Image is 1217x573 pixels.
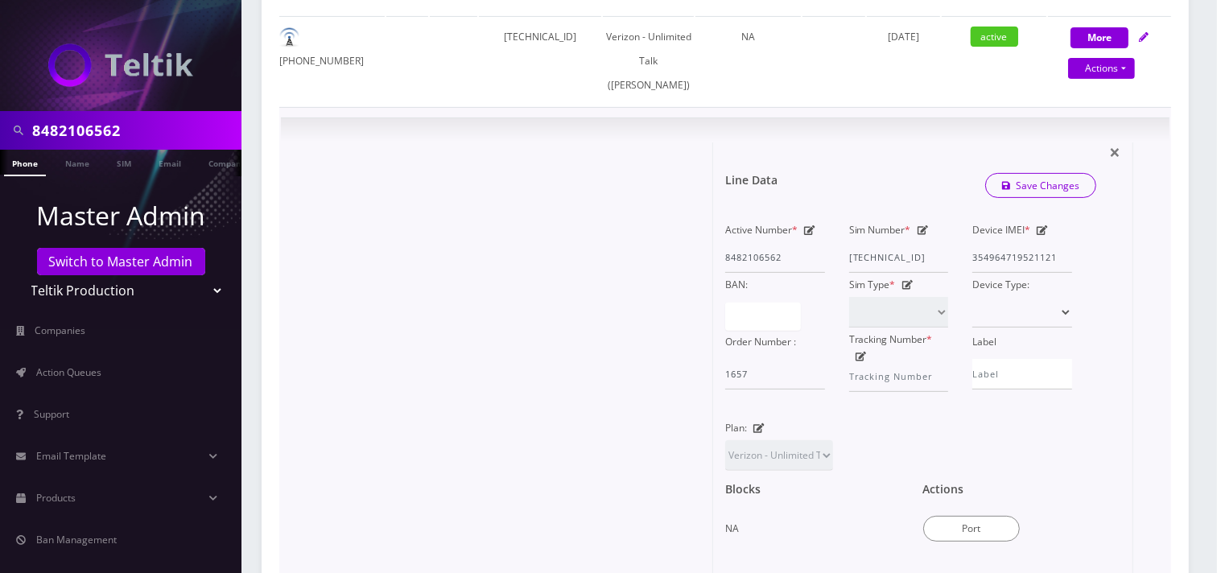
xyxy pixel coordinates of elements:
h1: Actions [923,483,964,497]
label: Order Number : [725,330,796,354]
button: Port [923,516,1020,542]
div: NA [725,497,899,541]
a: Save Changes [985,173,1097,198]
label: Tracking Number [849,328,933,352]
a: Company [200,150,254,175]
input: IMEI [972,242,1072,273]
span: Action Queues [36,365,101,379]
h1: Blocks [725,483,761,497]
button: More [1071,27,1128,48]
input: Order Number [725,359,825,390]
a: Email [151,150,189,175]
span: Companies [35,324,86,337]
button: Save Changes [985,174,1097,198]
label: Device Type: [972,273,1029,297]
h1: Line Data [725,174,778,188]
input: Label [972,359,1072,390]
span: Ban Management [36,533,117,546]
label: BAN: [725,273,748,297]
label: Sim Type [849,273,896,297]
label: Active Number [725,218,798,242]
img: default.png [279,27,299,47]
input: Search in Company [32,115,237,146]
a: Switch to Master Admin [37,248,205,275]
span: Email Template [36,449,106,463]
td: NA [695,16,801,105]
label: Device IMEI [972,218,1030,242]
span: × [1109,138,1120,165]
input: Sim Number [849,242,949,273]
span: Support [34,407,69,421]
label: Label [972,330,996,354]
a: SIM [109,150,139,175]
a: Name [57,150,97,175]
label: Sim Number [849,218,911,242]
a: Actions [1068,58,1135,79]
td: [TECHNICAL_ID] [479,16,602,105]
span: active [971,27,1018,47]
td: [PHONE_NUMBER] [279,16,385,105]
span: Products [36,491,76,505]
input: Active Number [725,242,825,273]
a: Phone [4,150,46,176]
img: Teltik Production [48,43,193,87]
label: Plan: [725,416,747,440]
span: [DATE] [888,30,919,43]
td: Verizon - Unlimited Talk ([PERSON_NAME]) [603,16,694,105]
input: Tracking Number [849,361,949,392]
